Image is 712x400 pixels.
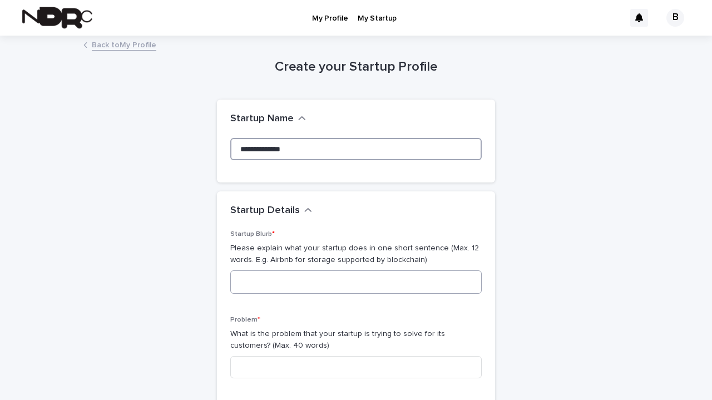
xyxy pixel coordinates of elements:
[230,205,300,217] h2: Startup Details
[230,328,482,352] p: What is the problem that your startup is trying to solve for its customers? (Max. 40 words)
[230,113,294,125] h2: Startup Name
[230,205,312,217] button: Startup Details
[92,38,156,51] a: Back toMy Profile
[230,231,275,238] span: Startup Blurb
[666,9,684,27] div: B
[230,243,482,266] p: Please explain what your startup does in one short sentence (Max. 12 words. E.g. Airbnb for stora...
[22,7,92,29] img: fPh53EbzTSOZ76wyQ5GQ
[230,317,260,323] span: Problem
[230,113,306,125] button: Startup Name
[217,59,495,75] h1: Create your Startup Profile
